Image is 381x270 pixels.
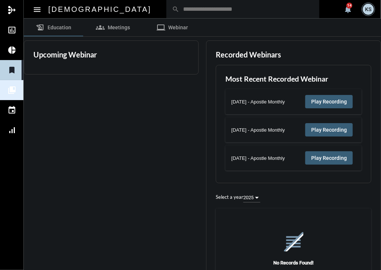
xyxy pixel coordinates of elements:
[48,3,152,15] h2: [DEMOGRAPHIC_DATA]
[305,123,353,136] button: Play Recording
[7,126,16,135] mat-icon: signal_cellular_alt
[311,127,347,133] span: Play Recording
[305,95,353,108] button: Play Recording
[157,23,166,32] mat-icon: computer
[96,23,105,32] mat-icon: groups
[225,75,362,83] h2: Most Recent Recorded Webinar
[346,3,352,9] div: 14
[7,106,16,115] mat-icon: event
[305,151,353,165] button: Play Recording
[231,99,292,105] div: [DATE] - Apostle Monthly
[311,155,347,161] span: Play Recording
[231,155,292,161] div: [DATE] - Apostle Monthly
[363,4,374,15] div: KS
[343,5,352,14] mat-icon: notifications
[311,99,347,105] span: Play Recording
[216,50,281,59] h2: Recorded Webinars
[216,260,371,266] h5: No Records Found!
[7,46,16,55] mat-icon: pie_chart
[231,127,292,133] div: [DATE] - Apostle Monthly
[143,19,202,36] a: Webinar
[216,194,243,200] mat-label: Select a year
[83,19,143,36] a: Meetings
[30,2,45,17] button: Toggle sidenav
[33,5,42,14] mat-icon: Side nav toggle icon
[24,19,83,36] a: Education
[33,50,97,59] h2: Upcoming Webinar
[7,66,16,75] mat-icon: bookmark
[243,195,254,200] span: 2025
[7,6,16,14] mat-icon: mediation
[284,232,303,251] mat-icon: reorder
[7,86,16,95] mat-icon: collections_bookmark
[7,26,16,34] mat-icon: insert_chart_outlined
[36,23,45,32] mat-icon: history_edu
[172,6,179,13] mat-icon: search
